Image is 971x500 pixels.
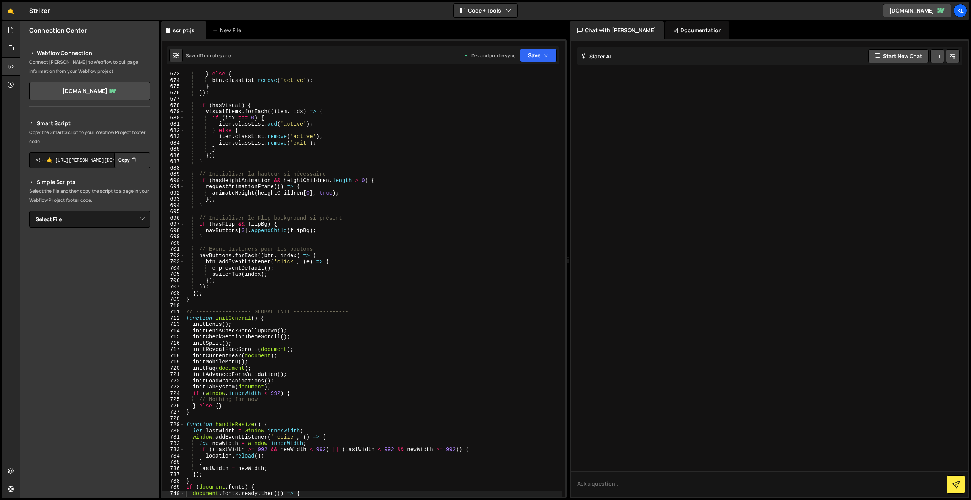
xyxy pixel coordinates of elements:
textarea: <!--🤙 [URL][PERSON_NAME][DOMAIN_NAME]> <script>document.addEventListener("DOMContentLoaded", func... [29,152,150,168]
div: 703 [162,259,185,265]
div: 691 [162,184,185,190]
div: 714 [162,328,185,334]
iframe: YouTube video player [29,313,151,382]
div: New File [212,27,244,34]
div: 712 [162,315,185,322]
p: Copy the Smart Script to your Webflow Project footer code. [29,128,150,146]
div: 720 [162,365,185,372]
a: [DOMAIN_NAME] [29,82,150,100]
div: 702 [162,253,185,259]
div: 684 [162,140,185,146]
div: 737 [162,472,185,478]
div: 696 [162,215,185,222]
div: 690 [162,178,185,184]
div: 716 [162,340,185,347]
div: 676 [162,90,185,96]
div: 677 [162,96,185,102]
div: 713 [162,321,185,328]
h2: Connection Center [29,26,87,35]
div: 740 [162,491,185,497]
div: 699 [162,234,185,240]
h2: Simple Scripts [29,178,150,187]
button: Start new chat [868,49,929,63]
div: 692 [162,190,185,197]
a: 🤙 [2,2,20,20]
div: 715 [162,334,185,340]
div: 700 [162,240,185,247]
div: 732 [162,440,185,447]
p: Connect [PERSON_NAME] to Webflow to pull page information from your Webflow project [29,58,150,76]
div: 701 [162,246,185,253]
div: 728 [162,415,185,422]
h2: Smart Script [29,119,150,128]
div: 718 [162,353,185,359]
div: 678 [162,102,185,109]
div: Chat with [PERSON_NAME] [570,21,664,39]
div: 693 [162,196,185,203]
div: 674 [162,77,185,84]
h2: Slater AI [581,53,611,60]
div: 731 [162,434,185,440]
div: 710 [162,303,185,309]
div: 686 [162,153,185,159]
div: 722 [162,378,185,384]
div: Documentation [665,21,729,39]
div: 683 [162,134,185,140]
div: 675 [162,83,185,90]
div: 706 [162,278,185,284]
button: Copy [114,152,140,168]
div: 698 [162,228,185,234]
div: 680 [162,115,185,121]
div: 688 [162,165,185,171]
div: 723 [162,384,185,390]
div: 727 [162,409,185,415]
button: Save [520,49,557,62]
div: 725 [162,396,185,403]
div: script.js [173,27,195,34]
div: 707 [162,284,185,290]
a: [DOMAIN_NAME] [883,4,951,17]
div: Saved [186,52,231,59]
div: 11 minutes ago [200,52,231,59]
div: 705 [162,271,185,278]
div: 697 [162,221,185,228]
div: 721 [162,371,185,378]
div: 673 [162,71,185,77]
h2: Webflow Connection [29,49,150,58]
div: 704 [162,265,185,272]
div: 708 [162,290,185,297]
div: 734 [162,453,185,459]
div: 717 [162,346,185,353]
div: Striker [29,6,50,15]
div: 711 [162,309,185,315]
a: Kl [954,4,967,17]
iframe: YouTube video player [29,240,151,308]
div: 736 [162,465,185,472]
div: 733 [162,447,185,453]
div: 685 [162,146,185,153]
div: 689 [162,171,185,178]
div: 694 [162,203,185,209]
div: 738 [162,478,185,484]
div: 719 [162,359,185,365]
div: 729 [162,421,185,428]
div: 726 [162,403,185,409]
div: 681 [162,121,185,127]
div: 735 [162,459,185,465]
div: Dev and prod in sync [464,52,515,59]
div: 730 [162,428,185,434]
p: Select the file and then copy the script to a page in your Webflow Project footer code. [29,187,150,205]
div: 724 [162,390,185,397]
div: 709 [162,296,185,303]
div: Button group with nested dropdown [114,152,150,168]
div: 679 [162,108,185,115]
div: 687 [162,159,185,165]
div: 739 [162,484,185,491]
div: 695 [162,209,185,215]
button: Code + Tools [454,4,517,17]
div: 682 [162,127,185,134]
